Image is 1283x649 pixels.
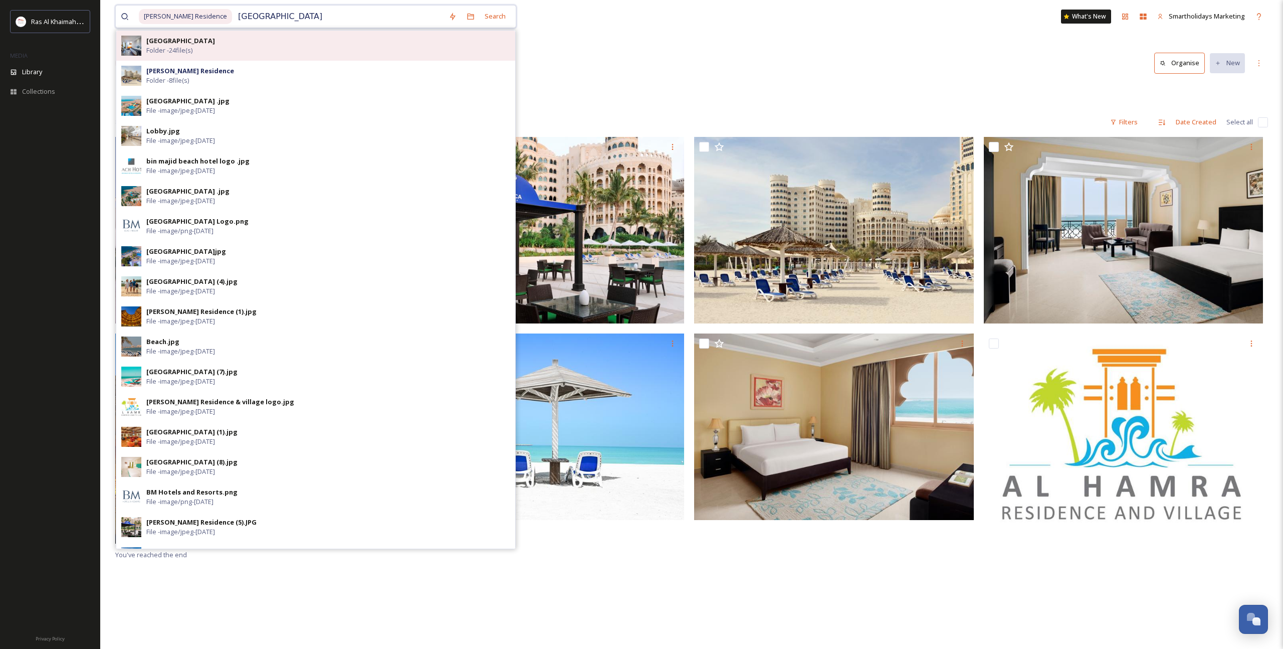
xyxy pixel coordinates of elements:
span: File - image/jpeg - [DATE] [146,286,215,296]
div: [PERSON_NAME] Residence (5).JPG [146,518,257,527]
span: File - image/jpeg - [DATE] [146,316,215,326]
div: [GEOGRAPHIC_DATA] Logo.png [146,217,249,226]
img: Al Hamra Residence (3).JPG [984,137,1263,323]
span: Collections [22,87,55,96]
span: You've reached the end [115,550,187,559]
div: Search [480,7,511,26]
span: Folder - 8 file(s) [146,76,189,85]
span: File - image/jpeg - [DATE] [146,377,215,386]
div: [GEOGRAPHIC_DATA] (9).jpg [146,548,238,557]
span: File - image/png - [DATE] [146,226,213,236]
img: 77e930ba-5d57-4b86-a2ca-a16709056d4e.jpg [121,547,141,567]
img: a149cd8a-3c2a-4514-86c6-b0feded977f0.jpg [121,66,141,86]
img: 7567387e-53c9-46d0-ad42-bd4c84d5ebb5.jpg [121,306,141,327]
button: Organise [1154,53,1205,73]
img: Logo_RAKTDA_RGB-01.png [16,17,26,27]
span: Folder - 24 file(s) [146,46,192,55]
img: 54c1d348-8381-4dd9-8307-bd5c39c6f643.jpg [121,186,141,206]
div: Lobby.jpg [146,126,180,136]
img: Al Hamra Residence (1).jpg [115,334,395,544]
img: 275e9013-b821-4d90-9d2e-74fc4745746e.jpg [121,457,141,477]
div: [GEOGRAPHIC_DATA] .jpg [146,96,230,106]
span: Select all [1226,117,1253,127]
img: 1f7fe837-ee03-48a9-b6f2-aba211ae0e12.jpg [121,487,141,507]
div: [GEOGRAPHIC_DATA]jpg [146,247,226,256]
a: Privacy Policy [36,632,65,644]
span: Library [22,67,42,77]
span: File - image/jpeg - [DATE] [146,256,215,266]
strong: [GEOGRAPHIC_DATA] [146,36,215,45]
img: 07b48b39-78fd-416f-bacc-4d0c2d72d465.jpg [121,246,141,266]
span: File - image/jpeg - [DATE] [146,407,215,416]
span: File - image/jpeg - [DATE] [146,106,215,115]
img: 03e6a0fc-6711-4a83-bde1-188ea5f263fc.jpg [121,517,141,537]
img: Al Hamra Residence (2).JPG [405,334,685,520]
a: Smartholidays Marketing [1152,7,1250,26]
a: What's New [1061,10,1111,24]
span: File - image/jpeg - [DATE] [146,166,215,176]
img: 762ec8a5-56a1-44cb-8506-2ca8afb15766.jpg [121,367,141,387]
img: 6605b1bd-271b-462c-89ec-e977ff793440.jpg [121,96,141,116]
img: bf635aeb-50a1-45be-9994-272f39ef0685.jpg [121,427,141,447]
div: BM Hotels and Resorts.png [146,488,238,497]
span: File - image/jpeg - [DATE] [146,437,215,446]
img: Al Hamra Residence & village logo.jpg [984,334,1263,530]
div: bin majid beach hotel logo .jpg [146,156,250,166]
span: Privacy Policy [36,635,65,642]
div: [GEOGRAPHIC_DATA] (7).jpg [146,367,238,377]
span: File - image/jpeg - [DATE] [146,467,215,476]
img: Al Hamra Residence (4).JPG [694,137,974,323]
img: Al Hamra Residence (1).JPG [694,334,974,520]
img: 007f74c2-a607-4284-85e9-0cdb5d3d9b79.jpg [121,156,141,176]
span: File - image/jpeg - [DATE] [146,136,215,145]
div: [PERSON_NAME] Residence & village logo.jpg [146,397,294,407]
img: d3805fd4-9272-41eb-b645-60cc499ba5d4.jpg [121,397,141,417]
span: File - image/jpeg - [DATE] [146,347,215,356]
img: 831544d5-b877-4777-aa53-6acc5880762f.jpg [121,126,141,146]
a: Organise [1154,53,1210,73]
img: Al Hamra Residence (6).JPG [115,137,395,323]
div: [GEOGRAPHIC_DATA] (8).jpg [146,457,238,467]
div: [GEOGRAPHIC_DATA] (1).jpg [146,427,238,437]
button: New [1210,53,1245,73]
img: 48861971-7075-4663-b5a6-bd7e99077936.jpg [121,276,141,296]
span: File - image/jpeg - [DATE] [146,196,215,206]
div: Beach.jpg [146,337,179,347]
span: Ras Al Khaimah Tourism Development Authority [31,17,173,26]
strong: [PERSON_NAME] Residence [146,66,234,75]
span: [PERSON_NAME] Residence [139,9,232,24]
button: Open Chat [1239,605,1268,634]
img: 4c0e6e66-9bab-4cfc-b380-91b7519d2ed4.jpg [121,337,141,357]
div: [GEOGRAPHIC_DATA] .jpg [146,187,230,196]
img: 497b7127-dc10-43fa-92ca-dea21e51b236.jpg [121,36,141,56]
img: Al Hamra Residence (5).JPG [405,137,685,323]
div: Filters [1105,112,1143,132]
div: [GEOGRAPHIC_DATA] (4).jpg [146,277,238,286]
span: Smartholidays Marketing [1169,12,1245,21]
span: 8 file s [115,117,132,127]
span: MEDIA [10,52,28,59]
span: File - image/jpeg - [DATE] [146,527,215,537]
div: Date Created [1171,112,1221,132]
span: File - image/png - [DATE] [146,497,213,507]
img: f013cfd4-dd7a-468b-b55f-f07bd939297e.jpg [121,216,141,236]
div: [PERSON_NAME] Residence (1).jpg [146,307,257,316]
